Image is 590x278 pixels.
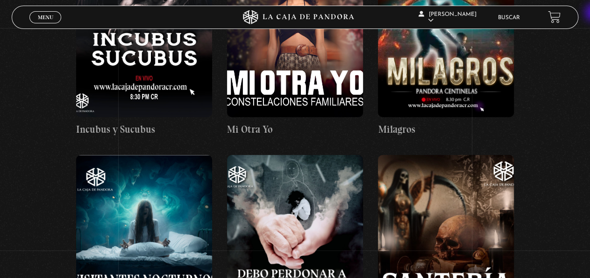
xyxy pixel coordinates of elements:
span: Menu [38,14,53,20]
a: View your shopping cart [548,11,561,23]
a: Buscar [498,15,520,21]
span: [PERSON_NAME] [418,12,476,23]
h4: Milagros [378,122,514,137]
h4: Mi Otra Yo [227,122,363,137]
h4: Incubus y Sucubus [76,122,212,137]
span: Cerrar [35,22,57,29]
